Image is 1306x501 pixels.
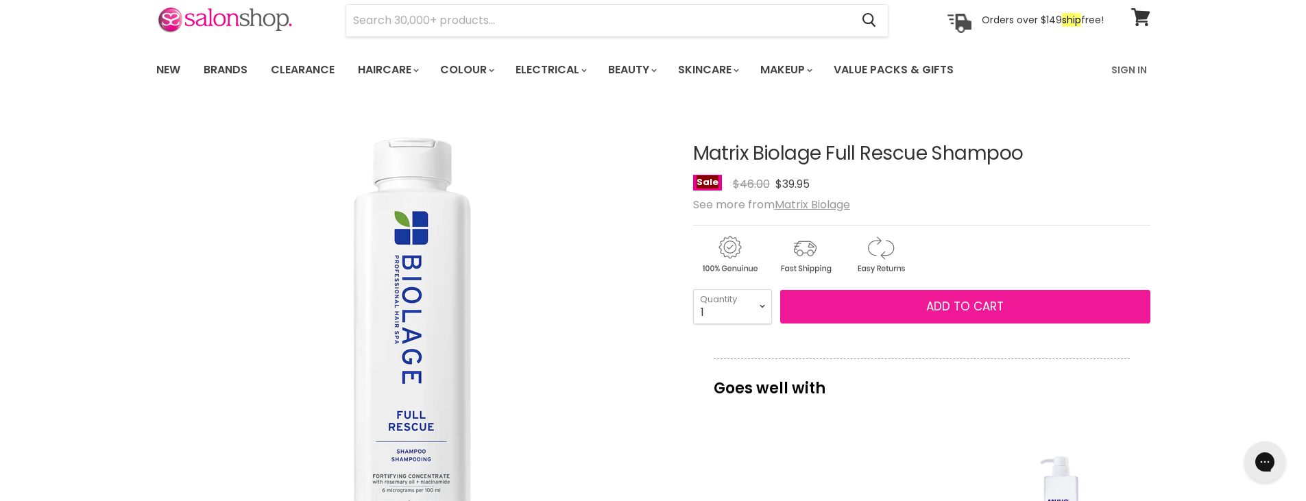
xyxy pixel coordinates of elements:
[1062,13,1081,27] font: ship
[1237,437,1292,487] iframe: Gorgias live chat messenger
[348,56,427,84] a: Haircare
[982,14,1104,26] p: Orders over $149 free!
[598,56,665,84] a: Beauty
[193,56,258,84] a: Brands
[505,56,595,84] a: Electrical
[769,234,841,276] img: shipping.gif
[733,176,770,192] span: $46.00
[780,290,1150,324] button: Add to cart
[697,175,718,188] font: Sale
[346,5,851,36] input: Search
[775,176,810,192] span: $39.95
[714,358,1130,404] p: Goes well with
[823,56,964,84] a: Value Packs & Gifts
[146,56,191,84] a: New
[430,56,503,84] a: Colour
[750,56,821,84] a: Makeup
[844,234,917,276] img: returns.gif
[693,234,766,276] img: genuine.gif
[693,143,1150,164] h1: Matrix Biolage Full Rescue Shampoo
[851,5,888,36] button: Search
[261,56,345,84] a: Clearance
[668,56,747,84] a: Skincare
[139,50,1168,90] nav: Main
[146,50,1034,90] ul: Main menu
[926,298,1004,315] span: Add to cart
[693,197,850,212] span: See more from
[775,197,850,212] a: Matrix Biolage
[693,289,772,323] select: Quantity
[346,4,888,37] form: Product
[1103,56,1155,84] a: Sign In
